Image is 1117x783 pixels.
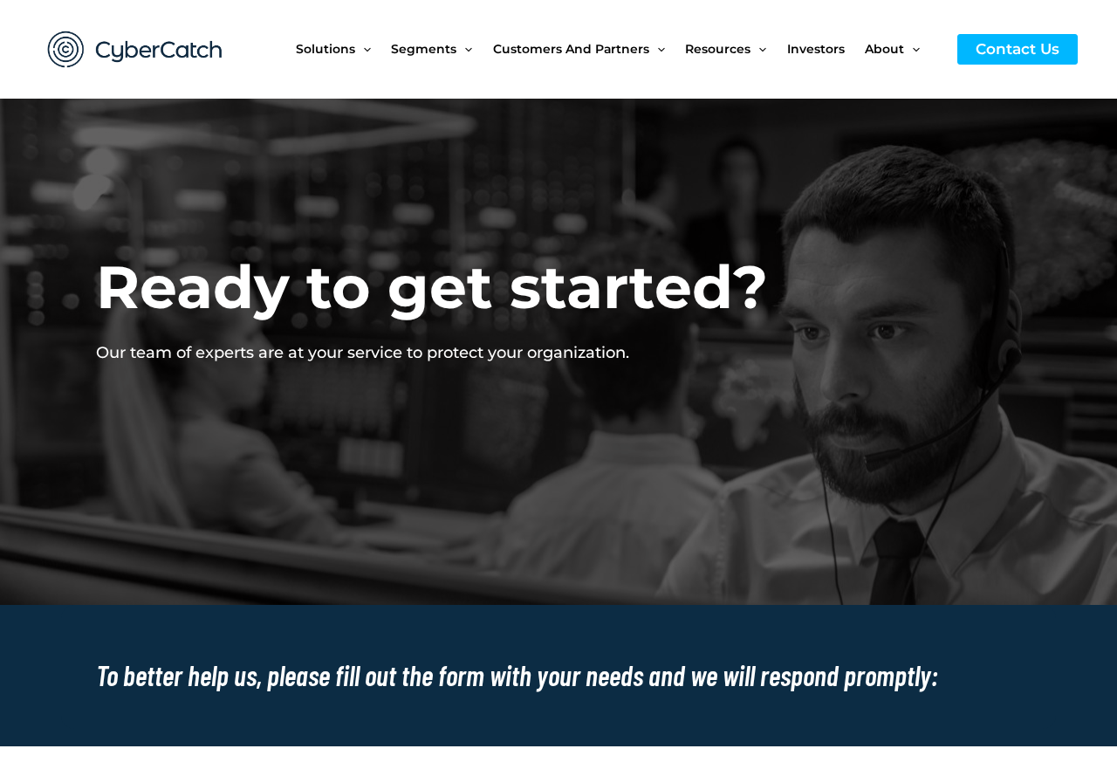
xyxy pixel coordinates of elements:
[750,12,766,86] span: Menu Toggle
[787,12,845,86] span: Investors
[685,12,750,86] span: Resources
[391,12,456,86] span: Segments
[96,249,769,326] h2: Ready to get started?
[96,657,1021,694] h2: To better help us, please fill out the form with your needs and we will respond promptly:
[493,12,649,86] span: Customers and Partners
[787,12,865,86] a: Investors
[296,12,355,86] span: Solutions
[31,13,240,86] img: CyberCatch
[904,12,920,86] span: Menu Toggle
[296,12,940,86] nav: Site Navigation: New Main Menu
[456,12,472,86] span: Menu Toggle
[355,12,371,86] span: Menu Toggle
[865,12,904,86] span: About
[649,12,665,86] span: Menu Toggle
[957,34,1078,65] a: Contact Us
[96,342,769,364] p: Our team of experts are at your service to protect your organization.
